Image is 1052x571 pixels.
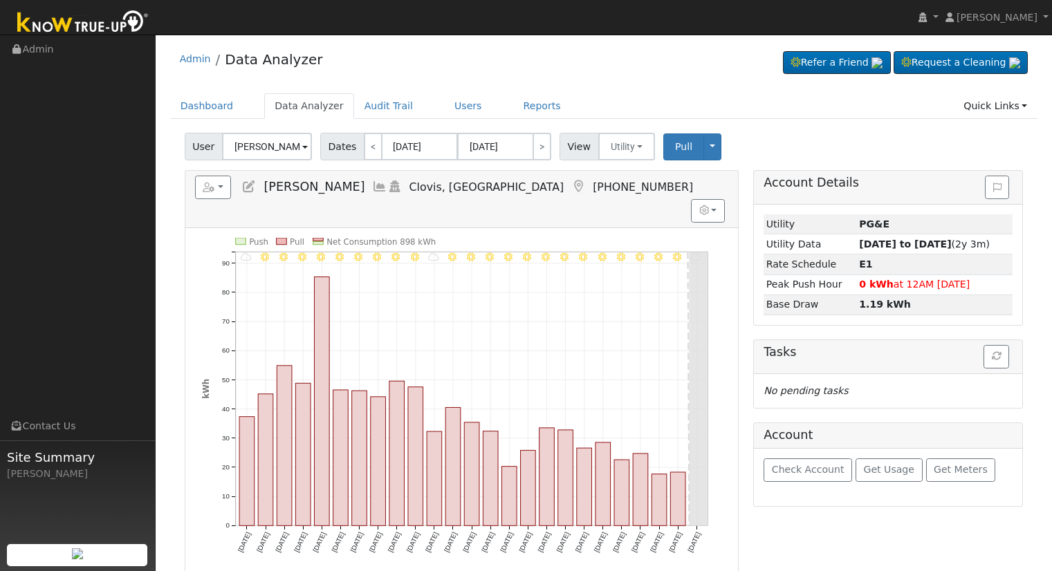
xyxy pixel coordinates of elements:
i: 9/28 - Clear [410,252,418,261]
text: [DATE] [443,531,459,553]
text: [DATE] [499,531,515,553]
span: Pull [675,141,692,152]
a: Quick Links [953,93,1037,119]
text: Push [249,237,268,247]
span: Get Usage [864,464,914,475]
button: Get Usage [856,458,923,482]
i: 10/07 - Clear [579,252,587,261]
text: 30 [222,434,230,442]
a: Edit User (35565) [241,180,257,194]
text: [DATE] [311,531,327,553]
text: [DATE] [649,531,665,553]
a: Users [444,93,492,119]
rect: onclick="" [333,390,348,525]
a: Reports [513,93,571,119]
img: retrieve [871,57,883,68]
td: Rate Schedule [764,254,856,274]
text: [DATE] [611,531,627,553]
text: 0 [225,521,230,529]
i: 9/30 - Clear [448,252,456,261]
i: 10/12 - Clear [673,252,681,261]
rect: onclick="" [314,277,329,525]
text: 50 [222,376,230,384]
rect: onclick="" [539,428,555,525]
rect: onclick="" [633,453,648,525]
span: Clovis, [GEOGRAPHIC_DATA] [409,180,564,194]
i: 9/20 - Clear [261,252,269,261]
text: [DATE] [293,531,308,553]
text: 40 [222,405,230,413]
td: Peak Push Hour [764,274,856,294]
text: 80 [222,288,230,296]
i: 9/25 - MostlyClear [354,252,362,261]
i: 9/29 - MostlyCloudy [428,252,439,261]
strong: K [859,259,872,270]
i: 10/04 - Clear [523,252,531,261]
i: 10/08 - Clear [598,252,606,261]
button: Check Account [764,458,852,482]
a: Login As (last 08/16/2025 1:03:31 PM) [387,180,403,194]
text: 60 [222,346,230,354]
i: 10/11 - Clear [654,252,663,261]
text: [DATE] [461,531,477,553]
button: Get Meters [926,458,996,482]
text: [DATE] [330,531,346,553]
rect: onclick="" [389,381,405,525]
i: 10/06 - Clear [560,252,569,261]
text: [DATE] [593,531,609,553]
h5: Account [764,428,813,442]
text: [DATE] [517,531,533,553]
i: 9/19 - MostlyCloudy [241,252,252,261]
strong: 0 kWh [859,279,894,290]
a: Data Analyzer [264,93,354,119]
text: [DATE] [424,531,440,553]
rect: onclick="" [239,417,255,526]
rect: onclick="" [596,442,611,525]
rect: onclick="" [464,422,479,525]
text: [DATE] [274,531,290,553]
a: Refer a Friend [783,51,891,75]
text: [DATE] [255,531,271,553]
text: [DATE] [686,531,702,553]
i: 10/09 - Clear [617,252,625,261]
text: [DATE] [536,531,552,553]
text: [DATE] [237,531,252,553]
span: (2y 3m) [859,238,990,250]
span: View [560,133,599,160]
rect: onclick="" [558,430,573,525]
h5: Tasks [764,345,1013,359]
i: 10/01 - Clear [467,252,475,261]
rect: onclick="" [520,450,535,525]
img: retrieve [1009,57,1020,68]
i: 9/24 - Clear [335,252,344,261]
a: Request a Cleaning [894,51,1028,75]
img: Know True-Up [10,8,156,39]
i: 9/27 - MostlyClear [391,252,400,261]
text: 20 [222,463,230,471]
a: Multi-Series Graph [372,180,387,194]
a: < [364,133,382,160]
strong: [DATE] to [DATE] [859,238,951,250]
text: [DATE] [555,531,571,553]
span: Dates [320,133,364,160]
rect: onclick="" [652,474,667,526]
a: > [533,133,551,160]
rect: onclick="" [445,407,461,525]
i: 9/26 - Clear [373,252,381,261]
rect: onclick="" [427,431,442,525]
rect: onclick="" [483,431,498,526]
td: Base Draw [764,294,856,315]
button: Issue History [985,176,1009,199]
text: [DATE] [630,531,646,553]
a: Data Analyzer [225,51,322,68]
text: [DATE] [367,531,383,553]
text: [DATE] [667,531,683,553]
rect: onclick="" [501,467,517,526]
div: [PERSON_NAME] [7,467,148,481]
td: Utility Data [764,234,856,254]
span: [PERSON_NAME] [264,180,364,194]
i: 10/03 - MostlyClear [504,252,513,261]
text: Pull [290,237,304,247]
text: [DATE] [480,531,496,553]
i: 10/10 - Clear [636,252,644,261]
